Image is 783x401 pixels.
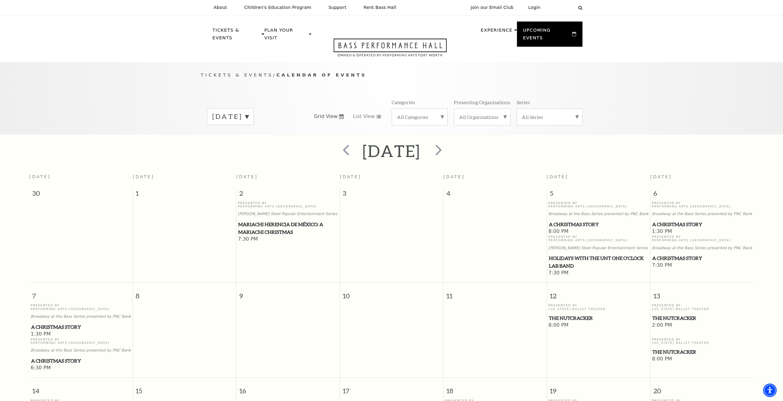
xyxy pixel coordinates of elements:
[548,228,649,235] span: 8:00 PM
[311,38,469,62] a: Open this option
[517,99,530,105] p: Series
[29,174,51,179] span: [DATE]
[236,378,339,399] span: 16
[238,201,338,208] p: Presented By Performing Arts [GEOGRAPHIC_DATA]
[236,174,258,179] span: [DATE]
[264,26,307,45] p: Plan Your Visit
[650,174,672,179] span: [DATE]
[652,201,752,208] p: Presented By Performing Arts [GEOGRAPHIC_DATA]
[201,71,582,79] p: /
[31,314,131,319] p: Broadway at the Bass Series presented by PNC Bank
[392,99,415,105] p: Categories
[31,323,131,331] span: A Christmas Story
[238,236,338,243] span: 7:30 PM
[201,72,273,77] span: Tickets & Events
[29,283,133,304] span: 7
[214,5,227,10] p: About
[548,270,649,277] span: 7:30 PM
[652,356,752,363] span: 8:00 PM
[652,314,752,322] span: The Nutcracker
[133,378,236,399] span: 15
[652,322,752,329] span: 2:00 PM
[652,228,752,235] span: 1:30 PM
[548,246,649,250] p: [PERSON_NAME] Steel Popular Entertainment Series
[133,189,236,201] span: 1
[550,5,572,10] select: Select:
[31,357,131,365] span: A Christmas Story
[523,26,571,45] p: Upcoming Events
[244,5,311,10] p: Children's Education Program
[548,201,649,208] p: Presented By Performing Arts [GEOGRAPHIC_DATA]
[340,174,361,179] span: [DATE]
[364,5,396,10] p: Rent Bass Hall
[314,113,338,120] span: Grid View
[652,221,752,228] span: A Christmas Story
[340,189,443,201] span: 3
[29,189,133,201] span: 30
[31,338,131,345] p: Presented By Performing Arts [GEOGRAPHIC_DATA]
[522,114,577,120] label: All Series
[31,348,131,353] p: Broadway at the Bass Series presented by PNC Bank
[213,26,260,45] p: Tickets & Events
[650,378,754,399] span: 20
[650,283,754,304] span: 13
[426,140,449,162] button: next
[236,189,339,201] span: 2
[652,338,752,345] p: Presented By [US_STATE] Ballet Theater
[353,113,375,120] span: List View
[31,304,131,311] p: Presented By Performing Arts [GEOGRAPHIC_DATA]
[340,378,443,399] span: 17
[29,378,133,399] span: 14
[362,141,421,161] h2: [DATE]
[31,331,131,338] span: 1:30 PM
[652,348,752,356] span: The Nutcracker
[481,26,512,37] p: Experience
[652,304,752,311] p: Presented By [US_STATE] Ballet Theater
[443,378,546,399] span: 18
[548,322,649,329] span: 8:00 PM
[547,189,650,201] span: 5
[549,221,648,228] span: A Christmas Story
[549,314,648,322] span: The Nutcracker
[548,235,649,242] p: Presented By Performing Arts [GEOGRAPHIC_DATA]
[397,114,442,120] label: All Categories
[652,254,752,262] span: A Christmas Story
[238,221,338,236] span: Mariachi Herencia de México: A Mariachi Christmas
[340,283,443,304] span: 10
[236,283,339,304] span: 9
[548,212,649,216] p: Broadway at the Bass Series presented by PNC Bank
[334,140,357,162] button: prev
[547,378,650,399] span: 19
[454,99,510,105] p: Presenting Organizations
[459,114,505,120] label: All Organizations
[31,365,131,372] span: 6:30 PM
[443,283,546,304] span: 11
[547,174,568,179] span: [DATE]
[443,174,465,179] span: [DATE]
[443,189,546,201] span: 4
[212,112,249,121] label: [DATE]
[547,283,650,304] span: 12
[276,72,366,77] span: Calendar of Events
[549,254,648,269] span: Holidays with the UNT One O'Clock Lab Band
[652,246,752,250] p: Broadway at the Bass Series presented by PNC Bank
[652,235,752,242] p: Presented By Performing Arts [GEOGRAPHIC_DATA]
[763,383,777,397] div: Accessibility Menu
[329,5,346,10] p: Support
[652,262,752,269] span: 7:30 PM
[133,174,154,179] span: [DATE]
[650,189,754,201] span: 6
[548,304,649,311] p: Presented By [US_STATE] Ballet Theater
[133,283,236,304] span: 8
[652,212,752,216] p: Broadway at the Bass Series presented by PNC Bank
[238,212,338,216] p: [PERSON_NAME] Steel Popular Entertainment Series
